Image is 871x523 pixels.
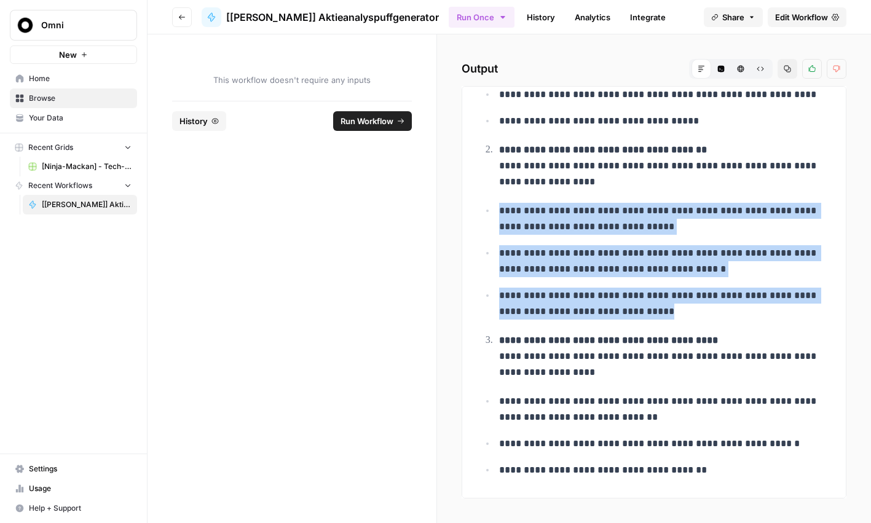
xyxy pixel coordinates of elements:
span: [[PERSON_NAME]] Aktieanalyspuffgenerator [42,199,132,210]
span: Usage [29,483,132,494]
button: Workspace: Omni [10,10,137,41]
button: Help + Support [10,498,137,518]
a: Usage [10,479,137,498]
span: Browse [29,93,132,104]
span: Your Data [29,112,132,124]
button: Recent Grids [10,138,137,157]
a: Your Data [10,108,137,128]
a: Browse [10,88,137,108]
span: Recent Workflows [28,180,92,191]
span: History [179,115,208,127]
a: Analytics [567,7,618,27]
span: Edit Workflow [775,11,828,23]
button: New [10,45,137,64]
a: Home [10,69,137,88]
button: Run Once [449,7,514,28]
span: Omni [41,19,116,31]
span: Run Workflow [341,115,393,127]
span: Settings [29,463,132,474]
a: [[PERSON_NAME]] Aktieanalyspuffgenerator [202,7,439,27]
button: Recent Workflows [10,176,137,195]
a: [[PERSON_NAME]] Aktieanalyspuffgenerator [23,195,137,214]
span: This workflow doesn't require any inputs [172,74,412,86]
a: Settings [10,459,137,479]
button: History [172,111,226,131]
span: Share [722,11,744,23]
a: Edit Workflow [768,7,846,27]
span: [Ninja-Mackan] - Tech-kategoriseraren Grid [42,161,132,172]
span: [[PERSON_NAME]] Aktieanalyspuffgenerator [226,10,439,25]
span: Recent Grids [28,142,73,153]
a: History [519,7,562,27]
span: New [59,49,77,61]
span: Home [29,73,132,84]
button: Run Workflow [333,111,412,131]
a: [Ninja-Mackan] - Tech-kategoriseraren Grid [23,157,137,176]
h2: Output [462,59,846,79]
button: Share [704,7,763,27]
span: Help + Support [29,503,132,514]
a: Integrate [623,7,673,27]
img: Omni Logo [14,14,36,36]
